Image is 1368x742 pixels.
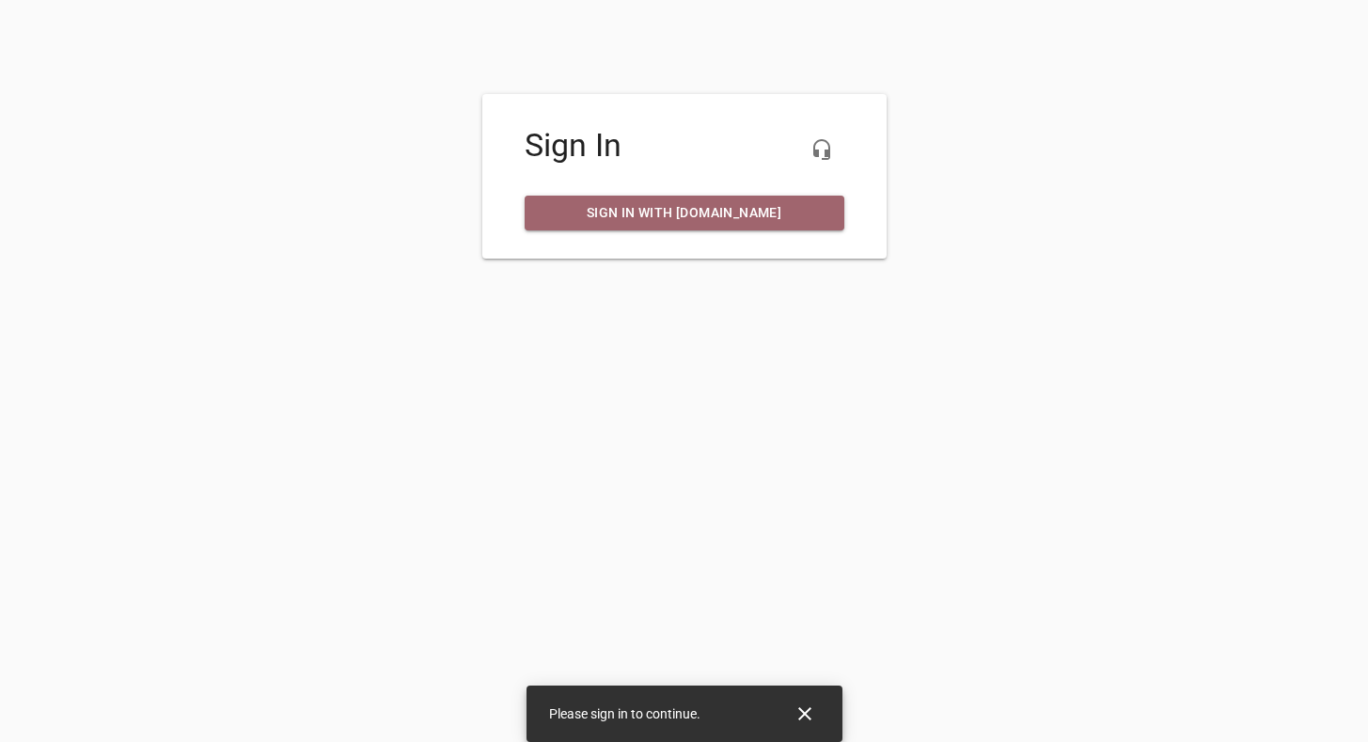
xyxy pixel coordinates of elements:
a: Sign in with [DOMAIN_NAME] [525,196,844,230]
button: Close [782,691,827,736]
button: Live Chat [799,127,844,172]
span: Sign in with [DOMAIN_NAME] [540,201,829,225]
h4: Sign In [525,127,844,165]
span: Please sign in to continue. [549,706,700,721]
